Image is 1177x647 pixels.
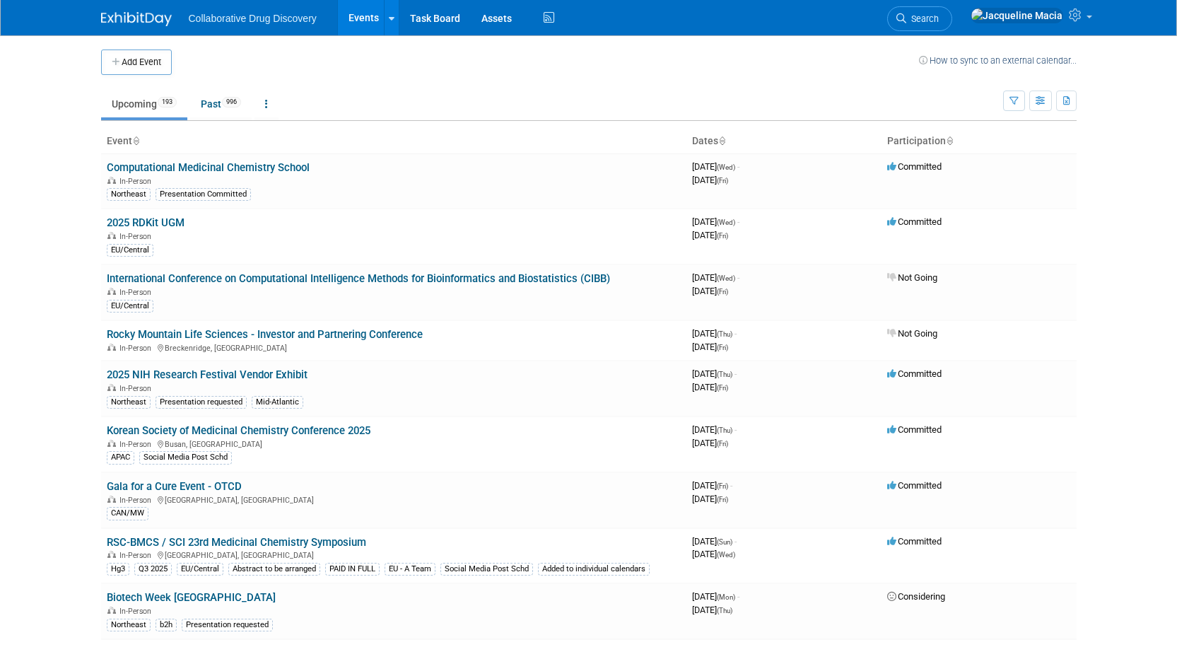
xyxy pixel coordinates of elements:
[107,272,610,285] a: International Conference on Computational Intelligence Methods for Bioinformatics and Biostatisti...
[692,480,732,491] span: [DATE]
[717,371,732,378] span: (Thu)
[692,424,737,435] span: [DATE]
[107,480,242,493] a: Gala for a Cure Event - OTCD
[734,328,737,339] span: -
[734,424,737,435] span: -
[717,607,732,614] span: (Thu)
[107,536,366,549] a: RSC-BMCS / SCI 23rd Medicinal Chemistry Symposium
[107,451,134,464] div: APAC
[107,549,681,560] div: [GEOGRAPHIC_DATA], [GEOGRAPHIC_DATA]
[692,272,739,283] span: [DATE]
[717,384,728,392] span: (Fri)
[887,216,942,227] span: Committed
[692,342,728,352] span: [DATE]
[119,496,156,505] span: In-Person
[385,563,435,576] div: EU - A Team
[717,496,728,503] span: (Fri)
[182,619,273,631] div: Presentation requested
[887,368,942,379] span: Committed
[107,328,423,341] a: Rocky Mountain Life Sciences - Investor and Partnering Conference
[107,440,116,447] img: In-Person Event
[737,591,739,602] span: -
[692,536,737,547] span: [DATE]
[107,300,153,313] div: EU/Central
[107,368,308,381] a: 2025 NIH Research Festival Vendor Exhibit
[692,328,737,339] span: [DATE]
[882,129,1077,153] th: Participation
[971,8,1063,23] img: Jacqueline Macia
[717,274,735,282] span: (Wed)
[107,396,151,409] div: Northeast
[692,161,739,172] span: [DATE]
[692,438,728,448] span: [DATE]
[946,135,953,146] a: Sort by Participation Type
[107,551,116,558] img: In-Person Event
[887,328,937,339] span: Not Going
[887,536,942,547] span: Committed
[737,216,739,227] span: -
[325,563,380,576] div: PAID IN FULL
[692,605,732,615] span: [DATE]
[692,591,739,602] span: [DATE]
[190,91,252,117] a: Past996
[692,230,728,240] span: [DATE]
[717,440,728,448] span: (Fri)
[717,551,735,559] span: (Wed)
[107,619,151,631] div: Northeast
[107,188,151,201] div: Northeast
[717,482,728,490] span: (Fri)
[222,97,241,107] span: 996
[737,161,739,172] span: -
[107,496,116,503] img: In-Person Event
[717,177,728,185] span: (Fri)
[119,288,156,297] span: In-Person
[119,607,156,616] span: In-Person
[692,549,735,559] span: [DATE]
[717,163,735,171] span: (Wed)
[737,272,739,283] span: -
[717,232,728,240] span: (Fri)
[156,396,247,409] div: Presentation requested
[107,244,153,257] div: EU/Central
[107,507,148,520] div: CAN/MW
[887,424,942,435] span: Committed
[440,563,533,576] div: Social Media Post Schd
[906,13,939,24] span: Search
[717,593,735,601] span: (Mon)
[686,129,882,153] th: Dates
[101,49,172,75] button: Add Event
[692,368,737,379] span: [DATE]
[119,384,156,393] span: In-Person
[252,396,303,409] div: Mid-Atlantic
[107,591,276,604] a: Biotech Week [GEOGRAPHIC_DATA]
[692,175,728,185] span: [DATE]
[107,216,185,229] a: 2025 RDKit UGM
[101,12,172,26] img: ExhibitDay
[119,440,156,449] span: In-Person
[119,344,156,353] span: In-Person
[107,424,370,437] a: Korean Society of Medicinal Chemistry Conference 2025
[887,480,942,491] span: Committed
[228,563,320,576] div: Abstract to be arranged
[156,619,177,631] div: b2h
[107,384,116,391] img: In-Person Event
[107,177,116,184] img: In-Person Event
[730,480,732,491] span: -
[119,551,156,560] span: In-Person
[119,232,156,241] span: In-Person
[692,382,728,392] span: [DATE]
[107,232,116,239] img: In-Person Event
[538,563,650,576] div: Added to individual calendars
[887,161,942,172] span: Committed
[107,607,116,614] img: In-Person Event
[718,135,725,146] a: Sort by Start Date
[692,216,739,227] span: [DATE]
[189,13,317,24] span: Collaborative Drug Discovery
[101,129,686,153] th: Event
[101,91,187,117] a: Upcoming193
[107,344,116,351] img: In-Person Event
[107,563,129,576] div: Hg3
[134,563,172,576] div: Q3 2025
[692,286,728,296] span: [DATE]
[107,288,116,295] img: In-Person Event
